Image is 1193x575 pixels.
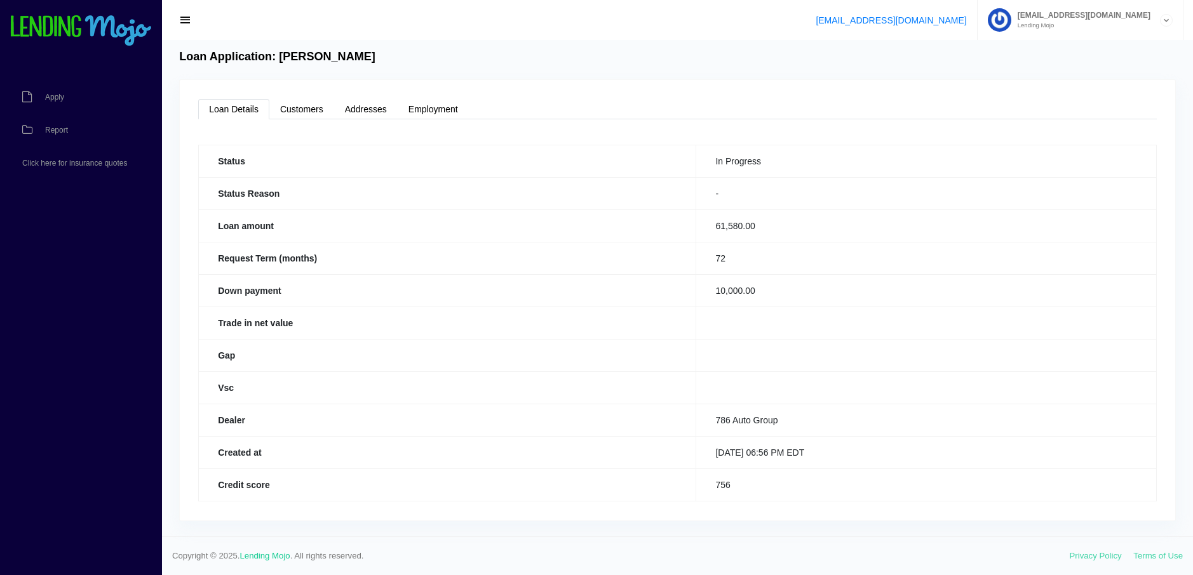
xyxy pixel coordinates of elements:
a: Addresses [334,99,398,119]
h4: Loan Application: [PERSON_NAME] [179,50,375,64]
th: Loan amount [199,209,696,242]
span: [EMAIL_ADDRESS][DOMAIN_NAME] [1011,11,1150,19]
td: 756 [696,468,1156,501]
td: [DATE] 06:56 PM EDT [696,436,1156,468]
img: Profile image [988,8,1011,32]
th: Vsc [199,371,696,404]
small: Lending Mojo [1011,22,1150,29]
td: 61,580.00 [696,209,1156,242]
span: Apply [45,93,64,101]
a: Customers [269,99,334,119]
th: Status Reason [199,177,696,209]
a: Loan Details [198,99,269,119]
th: Request Term (months) [199,242,696,274]
td: In Progress [696,145,1156,177]
th: Down payment [199,274,696,307]
th: Credit score [199,468,696,501]
th: Created at [199,436,696,468]
span: Report [45,126,68,134]
a: [EMAIL_ADDRESS][DOMAIN_NAME] [816,15,966,25]
th: Trade in net value [199,307,696,339]
td: - [696,177,1156,209]
a: Terms of Use [1133,551,1183,560]
span: Copyright © 2025. . All rights reserved. [172,550,1070,562]
a: Lending Mojo [240,551,290,560]
th: Dealer [199,404,696,436]
td: 10,000.00 [696,274,1156,307]
a: Employment [398,99,469,119]
td: 72 [696,242,1156,274]
th: Status [199,145,696,177]
span: Click here for insurance quotes [22,159,127,167]
th: Gap [199,339,696,371]
img: logo-small.png [10,15,152,47]
a: Privacy Policy [1070,551,1122,560]
td: 786 Auto Group [696,404,1156,436]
